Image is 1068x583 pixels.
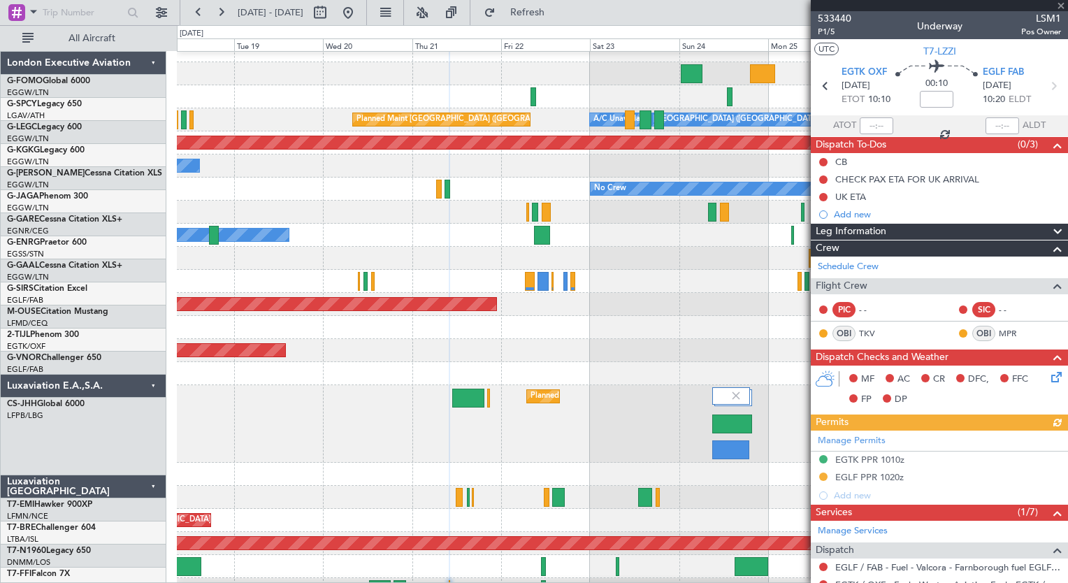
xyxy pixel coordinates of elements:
div: No Crew [594,178,626,199]
a: EGGW/LTN [7,157,49,167]
a: EGGW/LTN [7,272,49,282]
a: EGGW/LTN [7,203,49,213]
div: [DATE] [180,28,203,40]
span: DFC, [968,373,989,387]
span: 10:10 [868,93,890,107]
span: G-JAGA [7,192,39,201]
a: G-JAGAPhenom 300 [7,192,88,201]
span: G-FOMO [7,77,43,85]
span: P1/5 [818,26,851,38]
span: ETOT [842,93,865,107]
a: EGLF/FAB [7,364,43,375]
span: All Aircraft [36,34,147,43]
div: Tue 19 [234,38,323,51]
span: CS-JHH [7,400,37,408]
img: gray-close.svg [730,389,742,402]
span: G-SIRS [7,285,34,293]
span: Services [816,505,852,521]
a: CS-JHHGlobal 6000 [7,400,85,408]
a: EGGW/LTN [7,87,49,98]
a: LTBA/ISL [7,534,38,545]
span: LSM1 [1021,11,1061,26]
span: T7-LZZI [923,44,956,59]
a: Schedule Crew [818,260,879,274]
a: LFPB/LBG [7,410,43,421]
span: [DATE] - [DATE] [238,6,303,19]
span: [DATE] [983,79,1011,93]
a: G-SIRSCitation Excel [7,285,87,293]
div: - - [999,303,1030,316]
div: Planned Maint [GEOGRAPHIC_DATA] ([GEOGRAPHIC_DATA]) [531,386,751,407]
span: 2-TIJL [7,331,30,339]
div: Planned Maint [GEOGRAPHIC_DATA] ([GEOGRAPHIC_DATA]) [356,109,577,130]
a: G-VNORChallenger 650 [7,354,101,362]
button: Refresh [477,1,561,24]
a: G-KGKGLegacy 600 [7,146,85,154]
a: G-FOMOGlobal 6000 [7,77,90,85]
span: Dispatch To-Dos [816,137,886,153]
a: EGNR/CEG [7,226,49,236]
a: EGTK/OXF [7,341,45,352]
div: Sun 24 [679,38,768,51]
span: T7-EMI [7,501,34,509]
span: ATOT [833,119,856,133]
span: EGTK OXF [842,66,887,80]
span: M-OUSE [7,308,41,316]
div: Add new [834,208,1061,220]
span: Dispatch [816,542,854,559]
span: Leg Information [816,224,886,240]
span: (0/3) [1018,137,1038,152]
a: LFMN/NCE [7,511,48,521]
span: FFC [1012,373,1028,387]
span: G-SPCY [7,100,37,108]
span: Refresh [498,8,557,17]
a: G-[PERSON_NAME]Cessna Citation XLS [7,169,162,178]
span: AC [897,373,910,387]
span: ELDT [1009,93,1031,107]
span: G-[PERSON_NAME] [7,169,85,178]
a: T7-FFIFalcon 7X [7,570,70,578]
a: TKV [859,327,890,340]
span: 10:20 [983,93,1005,107]
span: Dispatch Checks and Weather [816,350,948,366]
span: G-LEGC [7,123,37,131]
a: G-ENRGPraetor 600 [7,238,87,247]
span: MF [861,373,874,387]
div: CB [835,156,847,168]
div: Underway [917,19,962,34]
div: Mon 25 [768,38,857,51]
span: DP [895,393,907,407]
span: T7-BRE [7,524,36,532]
a: G-GAALCessna Citation XLS+ [7,261,122,270]
span: 00:10 [925,77,948,91]
span: G-GARE [7,215,39,224]
a: G-GARECessna Citation XLS+ [7,215,122,224]
a: T7-BREChallenger 604 [7,524,96,532]
div: A/C Unavailable [GEOGRAPHIC_DATA] ([GEOGRAPHIC_DATA]) [593,109,821,130]
a: EGLF / FAB - Fuel - Valcora - Farnborough fuel EGLF / FAB [835,561,1061,573]
span: G-VNOR [7,354,41,362]
a: 2-TIJLPhenom 300 [7,331,79,339]
div: OBI [832,326,856,341]
a: EGLF/FAB [7,295,43,305]
span: ALDT [1023,119,1046,133]
a: M-OUSECitation Mustang [7,308,108,316]
span: [DATE] [842,79,870,93]
span: CR [933,373,945,387]
span: EGLF FAB [983,66,1024,80]
span: T7-FFI [7,570,31,578]
div: - - [859,303,890,316]
span: Pos Owner [1021,26,1061,38]
input: Trip Number [43,2,123,23]
div: Thu 21 [412,38,501,51]
div: PIC [832,302,856,317]
span: G-GAAL [7,261,39,270]
span: Flight Crew [816,278,867,294]
a: EGGW/LTN [7,134,49,144]
a: Manage Services [818,524,888,538]
div: Wed 20 [323,38,412,51]
div: Mon 18 [145,38,233,51]
div: SIC [972,302,995,317]
span: (1/7) [1018,505,1038,519]
a: LGAV/ATH [7,110,45,121]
